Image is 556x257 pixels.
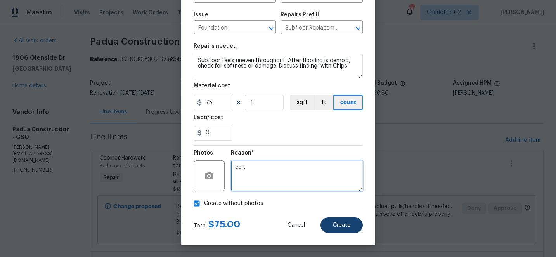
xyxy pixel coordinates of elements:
[208,220,240,229] span: $ 75.00
[194,83,230,89] h5: Material cost
[275,217,317,233] button: Cancel
[231,160,363,191] textarea: edit
[333,95,363,110] button: count
[333,222,350,228] span: Create
[320,217,363,233] button: Create
[290,95,314,110] button: sqft
[314,95,333,110] button: ft
[288,222,305,228] span: Cancel
[353,23,364,34] button: Open
[194,54,363,78] textarea: Subfloor feels uneven throughout. After flooring is demo'd, check for softness or damage. Discuss...
[194,12,208,17] h5: Issue
[194,115,223,120] h5: Labor cost
[194,43,237,49] h5: Repairs needed
[194,221,240,230] div: Total
[266,23,277,34] button: Open
[231,150,254,156] h5: Reason*
[281,12,319,17] h5: Repairs Prefill
[194,150,213,156] h5: Photos
[204,200,263,208] span: Create without photos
